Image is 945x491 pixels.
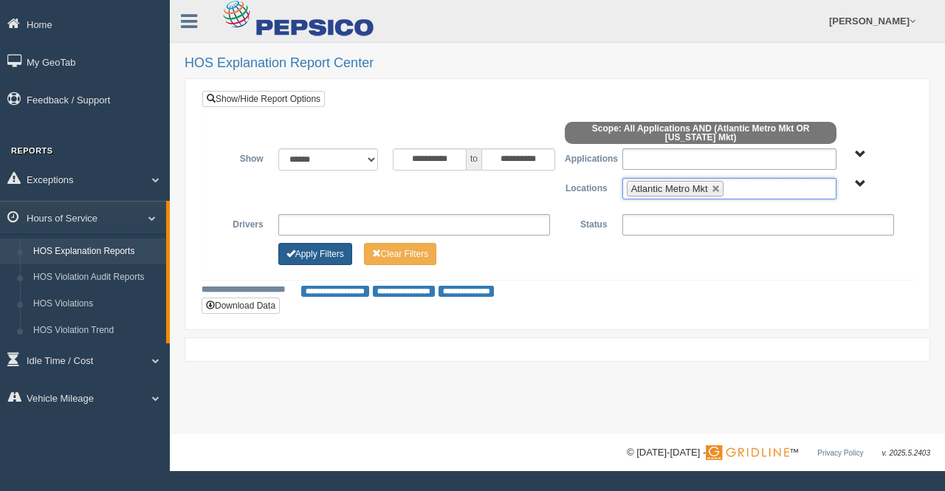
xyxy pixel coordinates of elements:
button: Download Data [202,298,280,314]
button: Change Filter Options [278,243,352,265]
a: HOS Violations [27,291,166,317]
label: Status [557,214,615,232]
a: Show/Hide Report Options [202,91,325,107]
h2: HOS Explanation Report Center [185,56,930,71]
button: Change Filter Options [364,243,437,265]
label: Locations [557,178,615,196]
a: HOS Violation Trend [27,317,166,344]
label: Drivers [213,214,271,232]
span: Scope: All Applications AND (Atlantic Metro Mkt OR [US_STATE] Mkt) [565,122,836,144]
a: Privacy Policy [817,449,863,457]
label: Show [213,148,271,166]
a: HOS Explanation Reports [27,238,166,265]
a: HOS Violation Audit Reports [27,264,166,291]
span: Atlantic Metro Mkt [631,183,708,194]
span: v. 2025.5.2403 [882,449,930,457]
img: Gridline [706,445,789,460]
span: to [467,148,481,171]
label: Applications [557,148,615,166]
div: © [DATE]-[DATE] - ™ [627,445,930,461]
